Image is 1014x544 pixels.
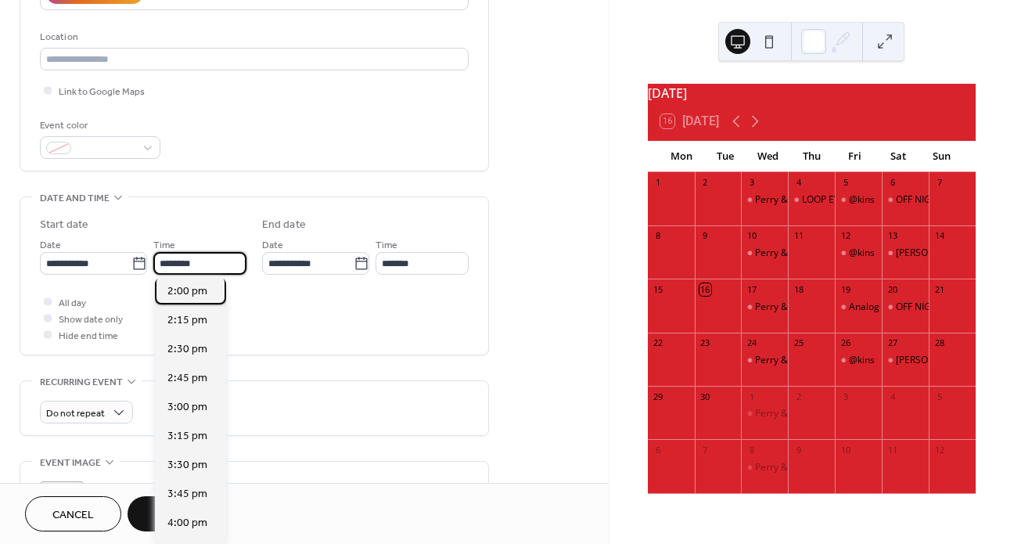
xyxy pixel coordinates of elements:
div: Perry & [PERSON_NAME] [755,193,864,207]
div: 18 [793,283,804,295]
span: Link to Google Maps [59,84,145,100]
div: 6 [653,444,664,456]
div: Perry & Mark [741,193,788,207]
div: 21 [933,283,945,295]
span: Time [376,237,397,254]
div: 6 [886,177,898,189]
div: 16 [699,283,711,295]
div: 3 [840,391,851,402]
div: Perry & Mark [741,247,788,260]
div: 30 [699,391,711,402]
div: Perry & Mark [741,301,788,314]
div: 12 [840,230,851,242]
div: @kins [835,193,882,207]
div: 23 [699,337,711,349]
span: 3:00 pm [167,399,207,416]
div: Perry & [PERSON_NAME] [755,301,864,314]
div: End date [262,217,306,233]
span: Recurring event [40,374,123,391]
div: 11 [793,230,804,242]
div: @kins [849,247,875,260]
div: 22 [653,337,664,349]
div: 1 [653,177,664,189]
div: 29 [653,391,664,402]
div: Analog Sound [835,301,882,314]
div: @kins [835,354,882,367]
span: Event image [40,455,101,471]
div: 7 [699,444,711,456]
div: 17 [746,283,757,295]
div: 4 [793,177,804,189]
button: Save [128,496,208,531]
div: @kins [849,354,875,367]
span: Time [153,237,175,254]
div: 3 [746,177,757,189]
div: 27 [886,337,898,349]
div: @kins [835,247,882,260]
span: 3:30 pm [167,457,207,474]
div: [DATE] [648,84,976,103]
div: OFF NIGHTS [896,301,949,314]
div: 8 [653,230,664,242]
div: 25 [793,337,804,349]
div: Perry & Mark [741,354,788,367]
div: 24 [746,337,757,349]
div: 11 [886,444,898,456]
div: 2 [699,177,711,189]
div: [PERSON_NAME] [896,354,969,367]
div: Wed [746,141,789,172]
span: Date [40,237,61,254]
div: Tue [703,141,746,172]
span: Date and time [40,190,110,207]
div: 5 [933,391,945,402]
div: Fri [833,141,876,172]
div: 7 [933,177,945,189]
span: 2:00 pm [167,283,207,300]
div: Perry & Mark [741,407,788,420]
div: 19 [840,283,851,295]
div: 13 [886,230,898,242]
span: 4:00 pm [167,515,207,531]
div: LOOP EVENT GROUP [802,193,892,207]
div: 14 [933,230,945,242]
div: OFF NIGHTS [882,193,929,207]
div: Perry & Mark [741,461,788,474]
div: Perry & [PERSON_NAME] [755,407,864,420]
div: Perry & [PERSON_NAME] [755,247,864,260]
div: 26 [840,337,851,349]
span: 3:15 pm [167,428,207,445]
div: 10 [746,230,757,242]
div: Sat [876,141,919,172]
div: 8 [746,444,757,456]
div: 5 [840,177,851,189]
button: Cancel [25,496,121,531]
div: Analog Sound [849,301,909,314]
div: 12 [933,444,945,456]
div: 2 [793,391,804,402]
span: Date [262,237,283,254]
div: Mon [660,141,703,172]
span: Do not repeat [46,405,105,423]
div: [PERSON_NAME] [896,247,969,260]
div: Thu [790,141,833,172]
div: 9 [699,230,711,242]
div: Event color [40,117,157,134]
div: LOOP EVENT GROUP [788,193,835,207]
span: All day [59,295,86,312]
div: 28 [933,337,945,349]
div: 15 [653,283,664,295]
div: Bobby Boots [882,247,929,260]
span: 2:45 pm [167,370,207,387]
span: Hide end time [59,328,118,344]
div: 9 [793,444,804,456]
span: Cancel [52,507,94,524]
div: 20 [886,283,898,295]
div: Location [40,29,466,45]
div: OFF NIGHTS [882,301,929,314]
div: Perry & [PERSON_NAME] [755,354,864,367]
div: 1 [746,391,757,402]
div: Bobby Boots [882,354,929,367]
div: 4 [886,391,898,402]
span: 2:30 pm [167,341,207,358]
